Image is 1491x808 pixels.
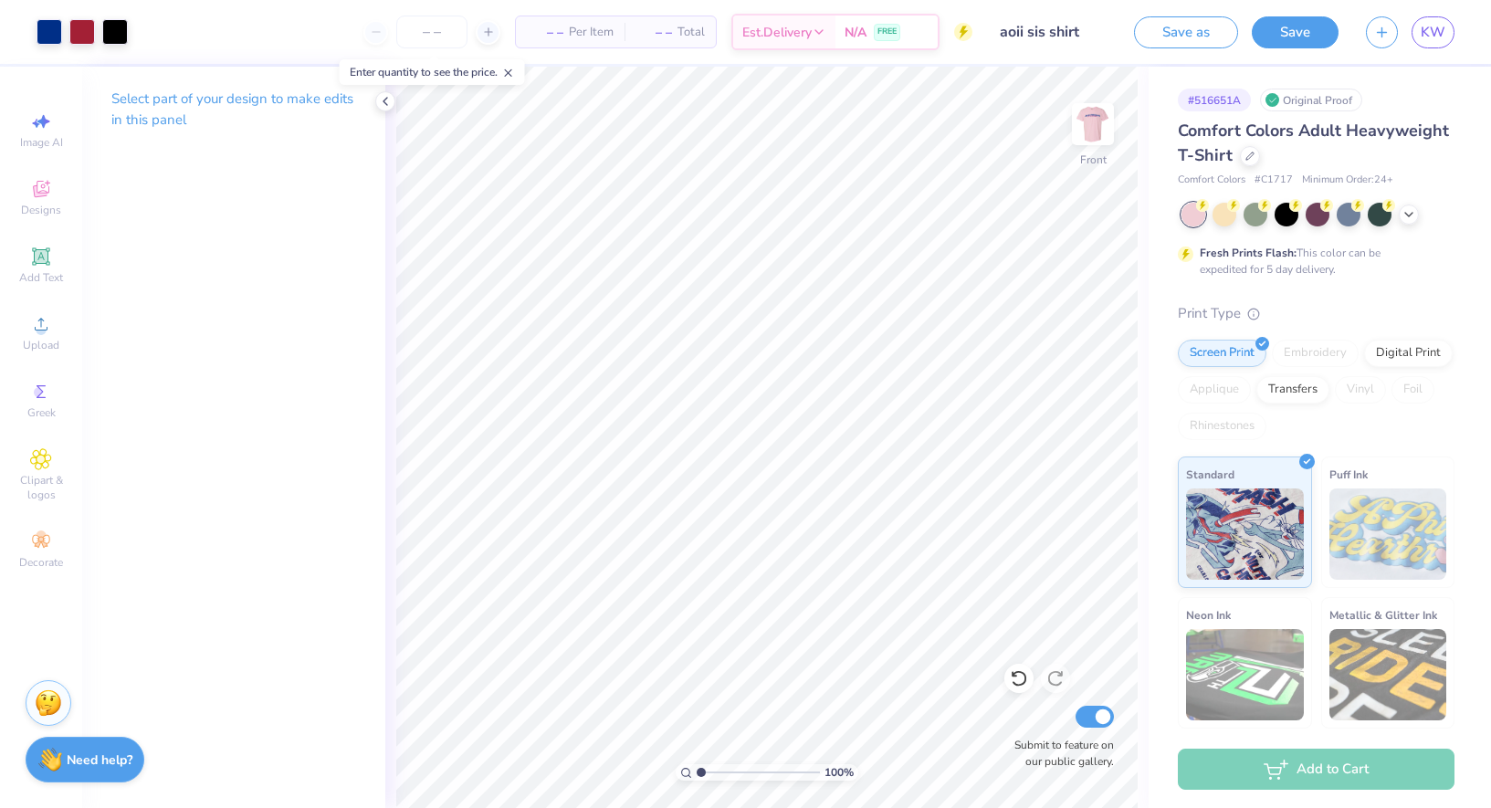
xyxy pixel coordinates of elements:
div: Digital Print [1364,340,1453,367]
div: Print Type [1178,303,1454,324]
label: Submit to feature on our public gallery. [1004,737,1114,770]
input: Untitled Design [986,14,1120,50]
div: Front [1080,152,1107,168]
span: 100 % [824,764,854,781]
div: Rhinestones [1178,413,1266,440]
img: Standard [1186,488,1304,580]
div: Enter quantity to see the price. [340,59,525,85]
input: – – [396,16,467,48]
div: Transfers [1256,376,1329,404]
span: N/A [845,23,866,42]
span: # C1717 [1255,173,1293,188]
div: Applique [1178,376,1251,404]
div: Foil [1391,376,1434,404]
div: Screen Print [1178,340,1266,367]
span: KW [1421,22,1445,43]
img: Puff Ink [1329,488,1447,580]
span: Decorate [19,555,63,570]
span: Add Text [19,270,63,285]
span: Clipart & logos [9,473,73,502]
span: Comfort Colors Adult Heavyweight T-Shirt [1178,120,1449,166]
strong: Need help? [67,751,132,769]
span: Puff Ink [1329,465,1368,484]
span: Image AI [20,135,63,150]
span: Neon Ink [1186,605,1231,624]
div: This color can be expedited for 5 day delivery. [1200,245,1424,278]
span: Per Item [569,23,614,42]
span: Standard [1186,465,1234,484]
div: # 516651A [1178,89,1251,111]
span: Total [677,23,705,42]
span: – – [527,23,563,42]
img: Front [1075,106,1111,142]
span: Comfort Colors [1178,173,1245,188]
span: Minimum Order: 24 + [1302,173,1393,188]
span: Upload [23,338,59,352]
strong: Fresh Prints Flash: [1200,246,1297,260]
span: Metallic & Glitter Ink [1329,605,1437,624]
span: Greek [27,405,56,420]
a: KW [1412,16,1454,48]
button: Save [1252,16,1339,48]
span: – – [635,23,672,42]
img: Neon Ink [1186,629,1304,720]
span: Designs [21,203,61,217]
p: Select part of your design to make edits in this panel [111,89,356,131]
button: Save as [1134,16,1238,48]
div: Vinyl [1335,376,1386,404]
span: Est. Delivery [742,23,812,42]
div: Embroidery [1272,340,1359,367]
div: Original Proof [1260,89,1362,111]
img: Metallic & Glitter Ink [1329,629,1447,720]
span: FREE [877,26,897,38]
